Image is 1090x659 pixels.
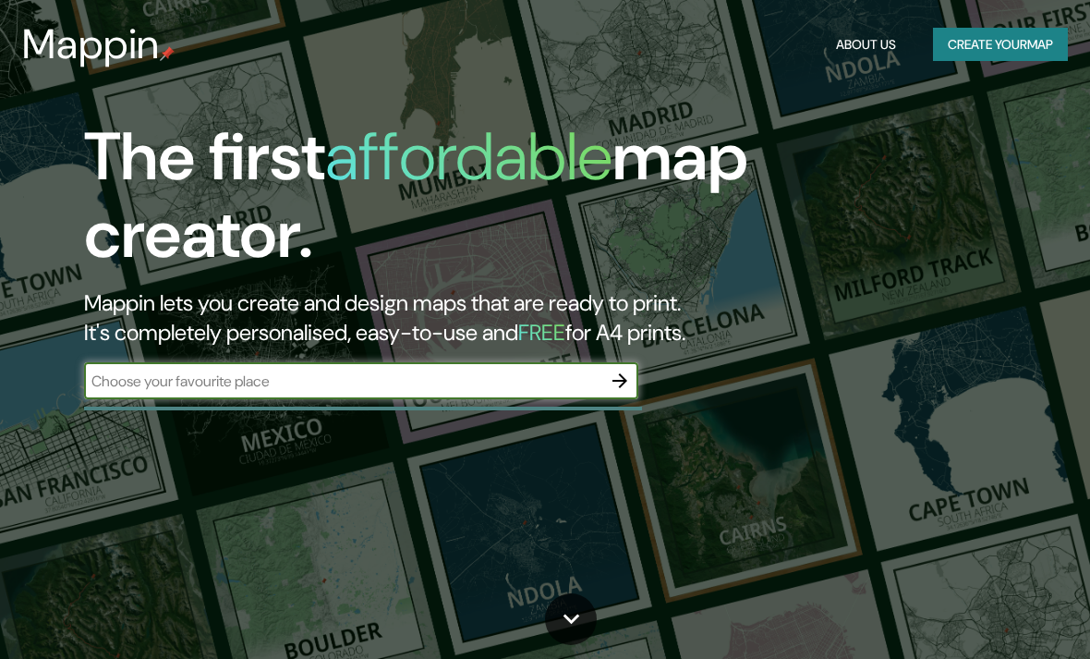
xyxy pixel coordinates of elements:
button: Create yourmap [933,28,1068,62]
h1: affordable [325,114,612,200]
img: mappin-pin [160,46,175,61]
h1: The first map creator. [84,118,956,288]
h5: FREE [518,318,565,347]
h2: Mappin lets you create and design maps that are ready to print. It's completely personalised, eas... [84,288,956,348]
input: Choose your favourite place [84,371,601,392]
button: About Us [829,28,903,62]
h3: Mappin [22,20,160,68]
